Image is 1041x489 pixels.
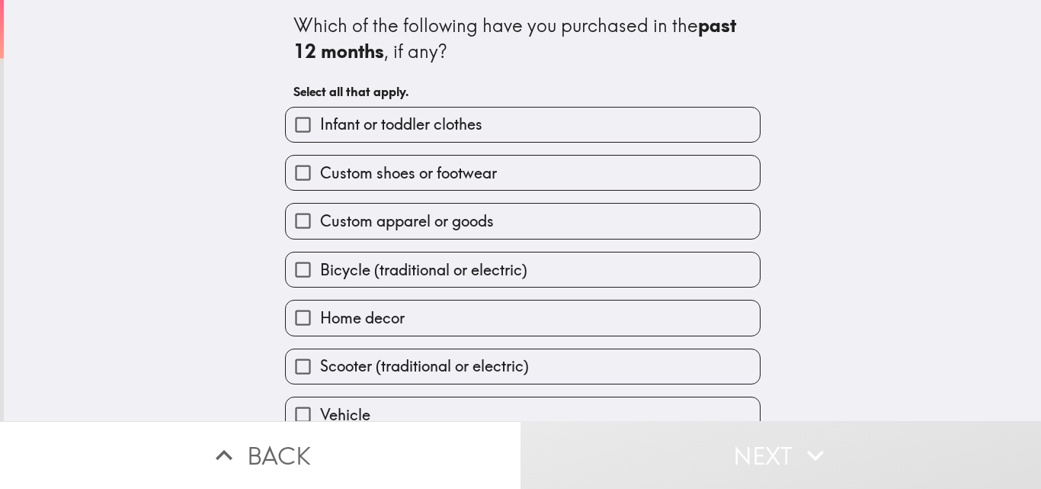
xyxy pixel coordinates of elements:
button: Vehicle [286,397,760,432]
span: Custom shoes or footwear [320,162,497,184]
span: Scooter (traditional or electric) [320,355,529,377]
div: Which of the following have you purchased in the , if any? [293,13,752,64]
button: Home decor [286,301,760,335]
button: Custom apparel or goods [286,204,760,238]
button: Next [520,421,1041,489]
span: Bicycle (traditional or electric) [320,259,527,281]
b: past 12 months [293,14,741,63]
span: Infant or toddler clothes [320,114,482,135]
button: Infant or toddler clothes [286,108,760,142]
button: Bicycle (traditional or electric) [286,253,760,287]
button: Custom shoes or footwear [286,156,760,190]
h6: Select all that apply. [293,83,752,100]
span: Custom apparel or goods [320,211,494,232]
span: Vehicle [320,404,370,426]
span: Home decor [320,307,405,329]
button: Scooter (traditional or electric) [286,349,760,384]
